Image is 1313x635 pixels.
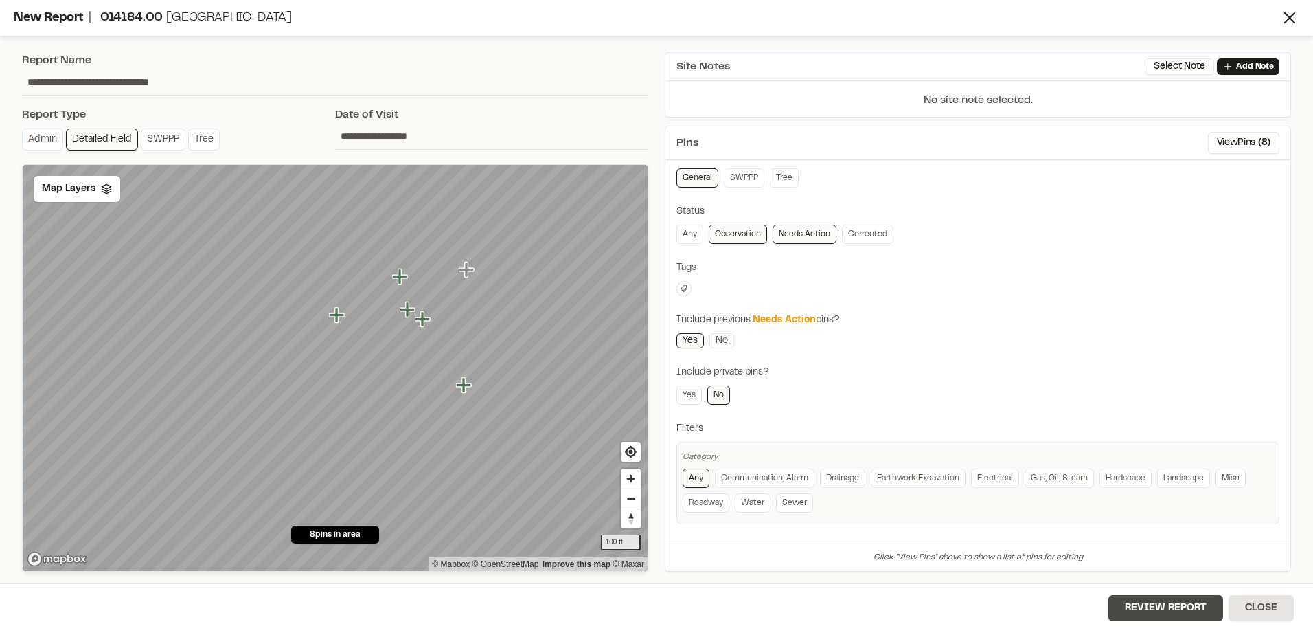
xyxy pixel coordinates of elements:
[676,204,1279,219] div: Status
[543,559,610,569] a: Map feedback
[400,301,418,319] div: Map marker
[22,107,335,123] div: Report Type
[621,509,641,528] span: Reset bearing to north
[613,559,644,569] a: Maxar
[676,365,1279,380] div: Include private pins?
[676,281,692,296] button: Edit Tags
[715,469,814,488] a: Communication, Alarm
[707,386,730,405] a: No
[621,509,641,528] button: Reset bearing to north
[735,493,770,513] a: Water
[1258,135,1270,151] span: ( 8 )
[14,9,1280,27] div: New Report
[676,58,730,75] span: Site Notes
[842,225,893,244] a: Corrected
[1208,132,1279,154] button: ViewPins (8)
[392,268,410,286] div: Map marker
[709,333,734,348] a: No
[709,225,767,244] a: Observation
[329,307,347,324] div: Map marker
[621,489,641,509] span: Zoom out
[871,469,966,488] a: Earthwork Excavation
[1229,595,1294,621] button: Close
[1025,469,1094,488] a: Gas, Oil, Steam
[335,107,648,123] div: Date of Visit
[1099,469,1152,488] a: Hardscape
[776,493,813,513] a: Sewer
[683,493,729,513] a: Roadway
[141,129,185,151] a: SWPPP
[820,469,865,488] a: Drainage
[1108,595,1223,621] button: Review Report
[432,559,470,569] a: Mapbox
[683,451,1273,463] div: Category
[621,489,641,509] button: Zoom out
[23,165,648,571] canvas: Map
[459,261,477,279] div: Map marker
[753,316,816,324] span: Needs Action
[601,535,641,550] div: 100 ft
[621,469,641,489] button: Zoom in
[621,442,641,462] button: Find my location
[770,168,799,188] a: Tree
[1145,58,1214,75] button: Select Note
[971,469,1019,488] a: Electrical
[166,12,292,23] span: [GEOGRAPHIC_DATA]
[1236,60,1274,73] p: Add Note
[22,52,648,69] div: Report Name
[456,377,474,394] div: Map marker
[1215,469,1246,488] a: Misc
[676,333,704,348] a: Yes
[1157,469,1210,488] a: Landscape
[310,528,361,541] span: 8 pins in area
[676,225,703,244] a: Any
[676,313,1279,328] div: Include previous pins?
[676,421,1279,436] div: Filters
[773,225,836,244] a: Needs Action
[676,260,1279,276] div: Tags
[665,544,1290,571] div: Click "View Pins" above to show a list of pins for editing
[724,168,764,188] a: SWPPP
[676,168,718,188] a: General
[472,559,539,569] a: OpenStreetMap
[188,129,220,151] a: Tree
[100,12,163,23] span: 014184.00
[665,92,1290,117] p: No site note selected.
[676,386,702,405] a: Yes
[415,311,433,328] div: Map marker
[683,469,709,488] a: Any
[676,135,698,151] span: Pins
